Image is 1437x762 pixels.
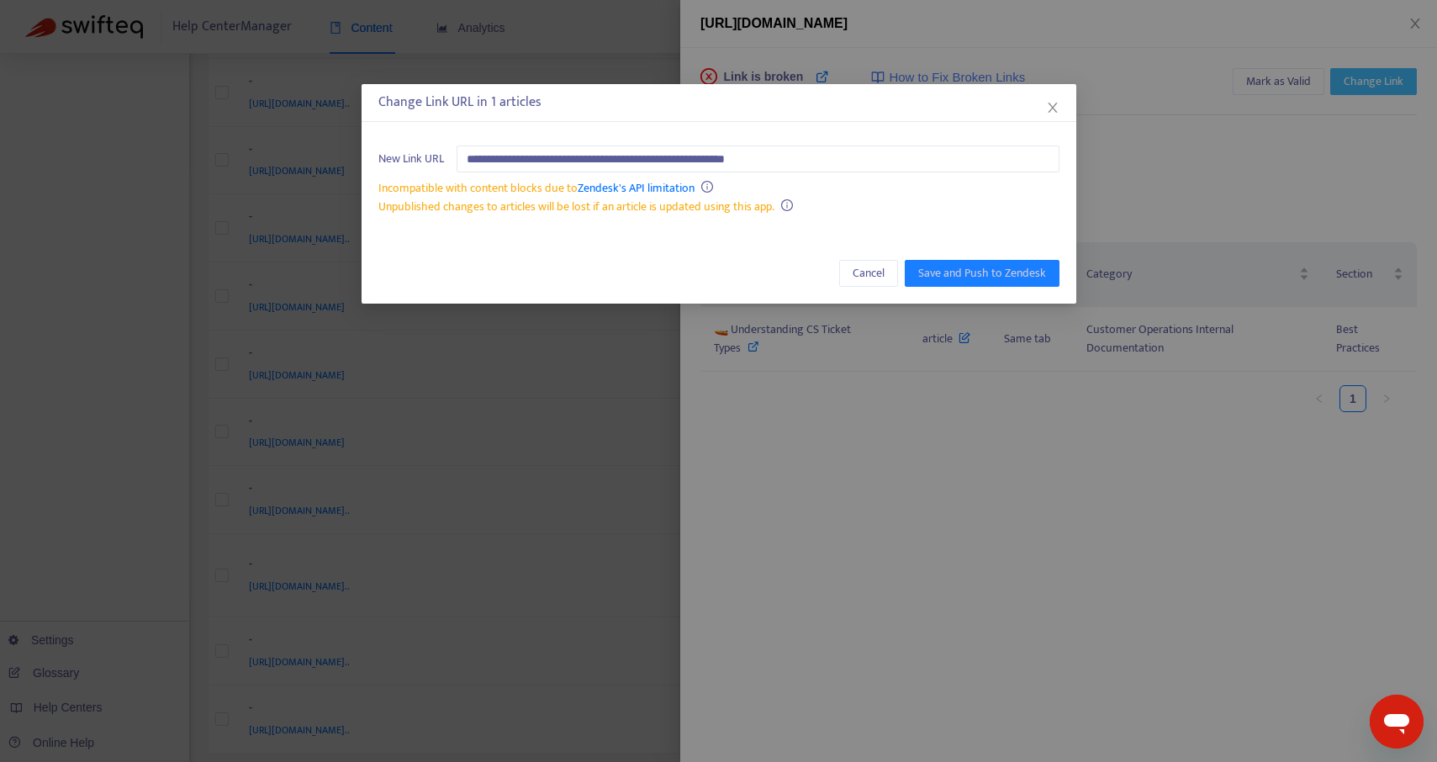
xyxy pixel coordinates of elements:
span: Unpublished changes to articles will be lost if an article is updated using this app. [378,197,774,216]
button: Save and Push to Zendesk [905,260,1059,287]
iframe: Button to launch messaging window [1370,695,1424,749]
div: Change Link URL in 1 articles [378,93,1059,113]
span: Incompatible with content blocks due to [378,178,695,198]
span: Cancel [853,264,885,283]
a: Zendesk's API limitation [578,178,695,198]
span: close [1046,101,1059,114]
span: New Link URL [378,150,444,168]
span: info-circle [780,199,792,211]
button: Close [1043,98,1062,117]
span: info-circle [700,181,712,193]
button: Cancel [839,260,898,287]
